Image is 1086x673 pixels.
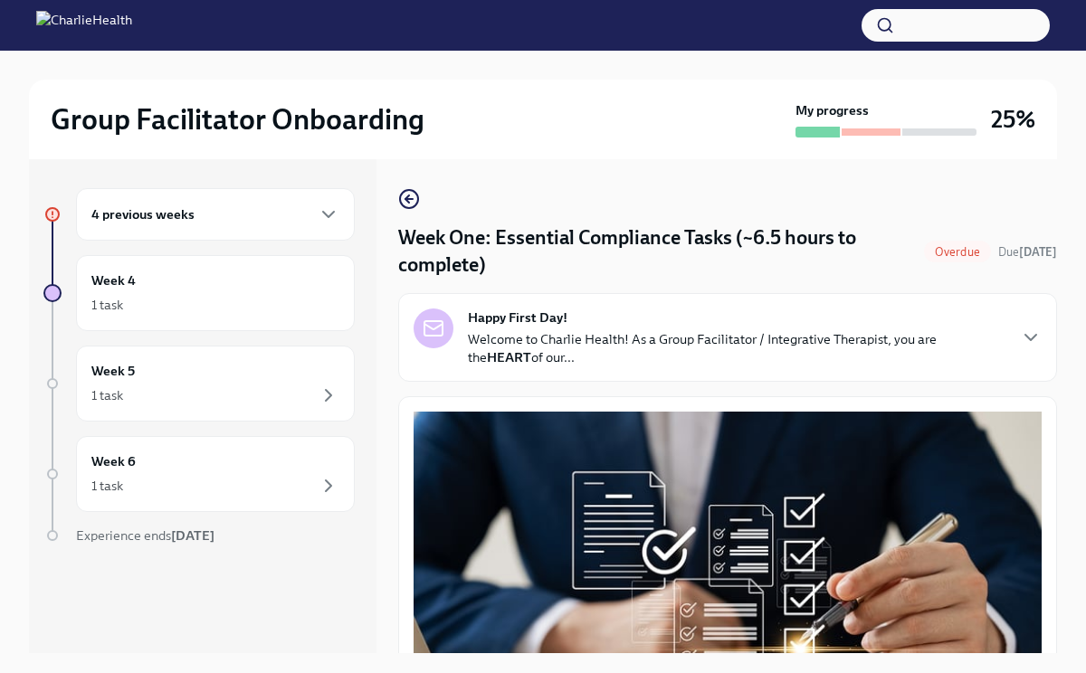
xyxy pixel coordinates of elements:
h6: Week 4 [91,270,136,290]
span: Due [998,245,1057,259]
strong: Happy First Day! [468,308,567,327]
span: Experience ends [76,527,214,544]
strong: [DATE] [171,527,214,544]
h6: 4 previous weeks [91,204,195,224]
a: Week 41 task [43,255,355,331]
div: 1 task [91,477,123,495]
strong: [DATE] [1019,245,1057,259]
strong: My progress [795,101,869,119]
a: Week 51 task [43,346,355,422]
div: 1 task [91,296,123,314]
p: Welcome to Charlie Health! As a Group Facilitator / Integrative Therapist, you are the of our... [468,330,1005,366]
h6: Week 6 [91,451,136,471]
h2: Group Facilitator Onboarding [51,101,424,137]
h4: Week One: Essential Compliance Tasks (~6.5 hours to complete) [398,224,917,279]
a: Week 61 task [43,436,355,512]
span: Overdue [924,245,991,259]
div: 1 task [91,386,123,404]
h6: Week 5 [91,361,135,381]
div: 4 previous weeks [76,188,355,241]
span: August 4th, 2025 09:00 [998,243,1057,261]
img: CharlieHealth [36,11,132,40]
h3: 25% [991,103,1035,136]
strong: HEART [487,349,531,365]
